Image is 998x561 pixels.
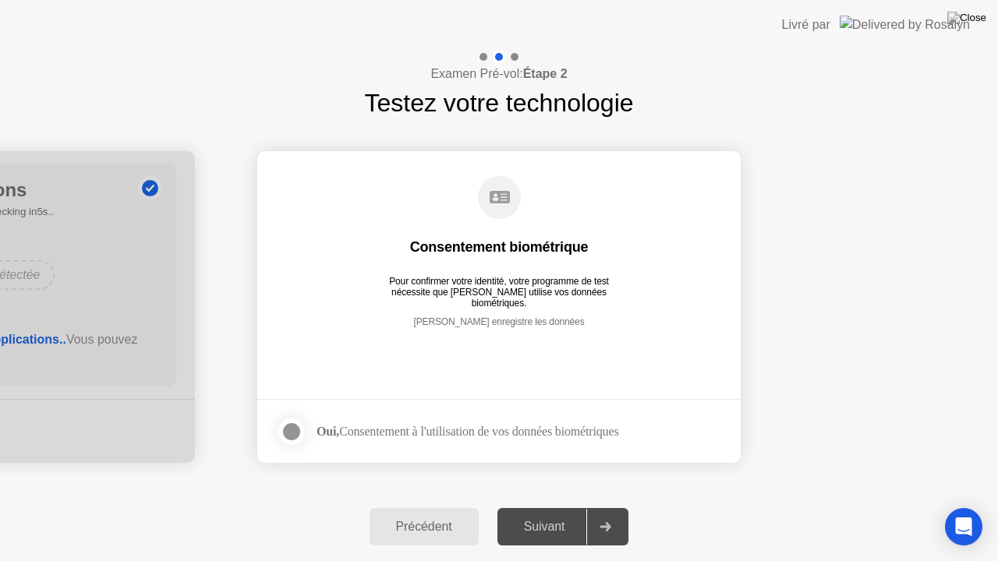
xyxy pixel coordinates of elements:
[502,520,587,534] div: Suivant
[374,520,474,534] div: Précédent
[410,238,589,256] div: Consentement biométrique
[497,508,629,545] button: Suivant
[370,508,479,545] button: Précédent
[317,424,618,439] div: Consentement à l'utilisation de vos données biométriques
[782,16,830,34] div: Livré par
[430,65,567,83] h4: Examen Pré-vol:
[307,316,691,351] div: [PERSON_NAME] enregistre les données
[523,67,568,80] b: Étape 2
[382,276,617,298] div: Pour confirmer votre identité, votre programme de test nécessite que [PERSON_NAME] utilise vos do...
[840,16,970,34] img: Delivered by Rosalyn
[364,84,633,122] h1: Testez votre technologie
[317,425,339,438] strong: Oui,
[945,508,982,545] div: Open Intercom Messenger
[947,12,986,24] img: Close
